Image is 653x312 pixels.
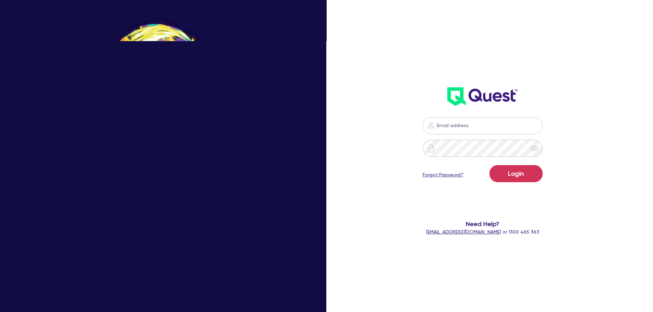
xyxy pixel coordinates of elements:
a: [EMAIL_ADDRESS][DOMAIN_NAME] [426,229,501,235]
span: Need Help? [395,219,570,228]
span: or 1300 465 363 [426,229,539,235]
img: icon-password [427,144,435,152]
img: icon-password [427,121,435,129]
input: Email address [423,117,543,134]
span: - [PERSON_NAME] [144,253,187,259]
img: wH2k97JdezQIQAAAABJRU5ErkJggg== [447,87,518,106]
button: Login [489,165,543,182]
span: eye [531,145,537,152]
a: Forgot Password? [423,171,463,178]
